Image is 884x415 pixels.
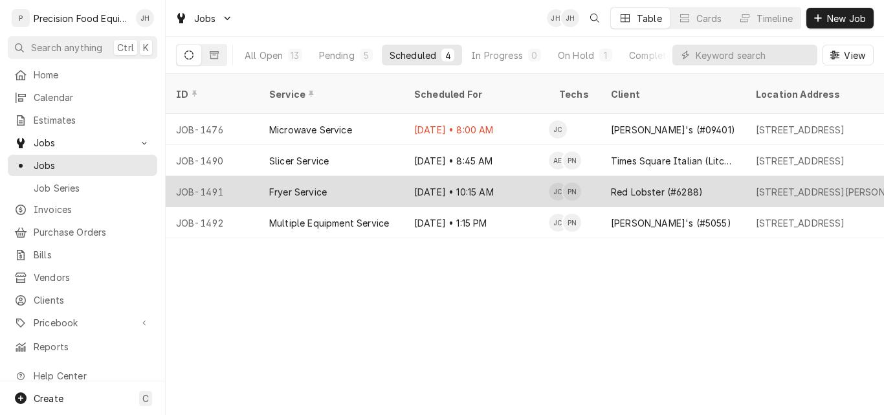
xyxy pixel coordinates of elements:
[558,49,594,62] div: On Hold
[696,45,811,65] input: Keyword search
[841,49,868,62] span: View
[269,185,327,199] div: Fryer Service
[756,123,845,137] div: [STREET_ADDRESS]
[563,214,581,232] div: PN
[611,123,735,137] div: [PERSON_NAME]'s (#09401)
[549,120,567,139] div: Jacob Cardenas's Avatar
[34,271,151,284] span: Vendors
[34,91,151,104] span: Calendar
[170,8,238,29] a: Go to Jobs
[319,49,355,62] div: Pending
[404,176,549,207] div: [DATE] • 10:15 AM
[549,183,567,201] div: Jacob Cardenas's Avatar
[602,49,610,62] div: 1
[549,120,567,139] div: JC
[8,312,157,333] a: Go to Pricebook
[8,365,157,387] a: Go to Help Center
[269,87,391,101] div: Service
[117,41,134,54] span: Ctrl
[8,87,157,108] a: Calendar
[12,9,30,27] div: P
[142,392,149,405] span: C
[563,183,581,201] div: PN
[8,199,157,220] a: Invoices
[34,340,151,353] span: Reports
[549,183,567,201] div: JC
[8,289,157,311] a: Clients
[291,49,299,62] div: 13
[559,87,590,101] div: Techs
[563,151,581,170] div: PN
[166,207,259,238] div: JOB-1492
[549,214,567,232] div: JC
[245,49,283,62] div: All Open
[824,12,868,25] span: New Job
[756,216,845,230] div: [STREET_ADDRESS]
[8,64,157,85] a: Home
[34,393,63,404] span: Create
[8,267,157,288] a: Vendors
[8,36,157,59] button: Search anythingCtrlK
[34,248,151,262] span: Bills
[8,177,157,199] a: Job Series
[414,87,536,101] div: Scheduled For
[547,9,565,27] div: JH
[8,221,157,243] a: Purchase Orders
[757,12,793,25] div: Timeline
[8,109,157,131] a: Estimates
[637,12,662,25] div: Table
[166,114,259,145] div: JOB-1476
[8,244,157,265] a: Bills
[269,154,329,168] div: Slicer Service
[8,155,157,176] a: Jobs
[34,225,151,239] span: Purchase Orders
[563,183,581,201] div: Pete Nielson's Avatar
[629,49,678,62] div: Completed
[34,369,149,383] span: Help Center
[34,159,151,172] span: Jobs
[756,154,845,168] div: [STREET_ADDRESS]
[823,45,874,65] button: View
[611,87,733,101] div: Client
[471,49,523,62] div: In Progress
[611,185,703,199] div: Red Lobster (#6288)
[8,132,157,153] a: Go to Jobs
[269,123,352,137] div: Microwave Service
[549,151,567,170] div: AE
[34,293,151,307] span: Clients
[34,181,151,195] span: Job Series
[444,49,452,62] div: 4
[806,8,874,28] button: New Job
[136,9,154,27] div: JH
[269,216,389,230] div: Multiple Equipment Service
[563,151,581,170] div: Pete Nielson's Avatar
[8,336,157,357] a: Reports
[34,68,151,82] span: Home
[561,9,579,27] div: JH
[34,316,131,330] span: Pricebook
[31,41,102,54] span: Search anything
[549,214,567,232] div: Jacob Cardenas's Avatar
[549,151,567,170] div: Anthony Ellinger's Avatar
[34,12,129,25] div: Precision Food Equipment LLC
[563,214,581,232] div: Pete Nielson's Avatar
[584,8,605,28] button: Open search
[611,216,731,230] div: [PERSON_NAME]'s (#5055)
[531,49,538,62] div: 0
[166,176,259,207] div: JOB-1491
[404,207,549,238] div: [DATE] • 1:15 PM
[143,41,149,54] span: K
[136,9,154,27] div: Jason Hertel's Avatar
[696,12,722,25] div: Cards
[176,87,246,101] div: ID
[34,203,151,216] span: Invoices
[547,9,565,27] div: Jason Hertel's Avatar
[561,9,579,27] div: Jason Hertel's Avatar
[34,113,151,127] span: Estimates
[404,145,549,176] div: [DATE] • 8:45 AM
[166,145,259,176] div: JOB-1490
[404,114,549,145] div: [DATE] • 8:00 AM
[194,12,216,25] span: Jobs
[390,49,436,62] div: Scheduled
[34,136,131,150] span: Jobs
